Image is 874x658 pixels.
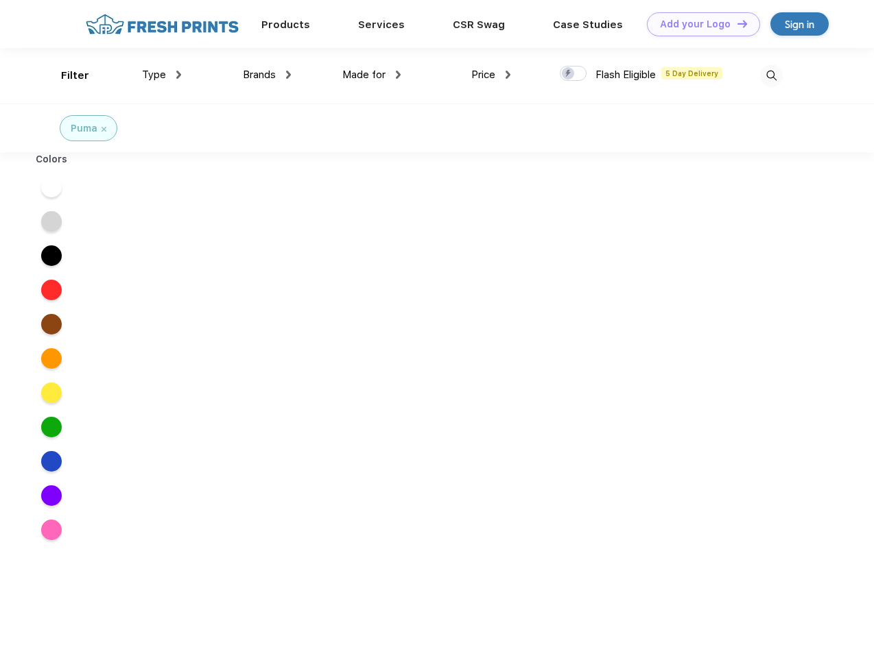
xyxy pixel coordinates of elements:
[342,69,386,81] span: Made for
[286,71,291,79] img: dropdown.png
[102,127,106,132] img: filter_cancel.svg
[785,16,814,32] div: Sign in
[61,68,89,84] div: Filter
[243,69,276,81] span: Brands
[506,71,510,79] img: dropdown.png
[471,69,495,81] span: Price
[358,19,405,31] a: Services
[737,20,747,27] img: DT
[25,152,78,167] div: Colors
[660,19,731,30] div: Add your Logo
[760,64,783,87] img: desktop_search.svg
[595,69,656,81] span: Flash Eligible
[770,12,829,36] a: Sign in
[142,69,166,81] span: Type
[661,67,722,80] span: 5 Day Delivery
[176,71,181,79] img: dropdown.png
[82,12,243,36] img: fo%20logo%202.webp
[396,71,401,79] img: dropdown.png
[261,19,310,31] a: Products
[453,19,505,31] a: CSR Swag
[71,121,97,136] div: Puma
